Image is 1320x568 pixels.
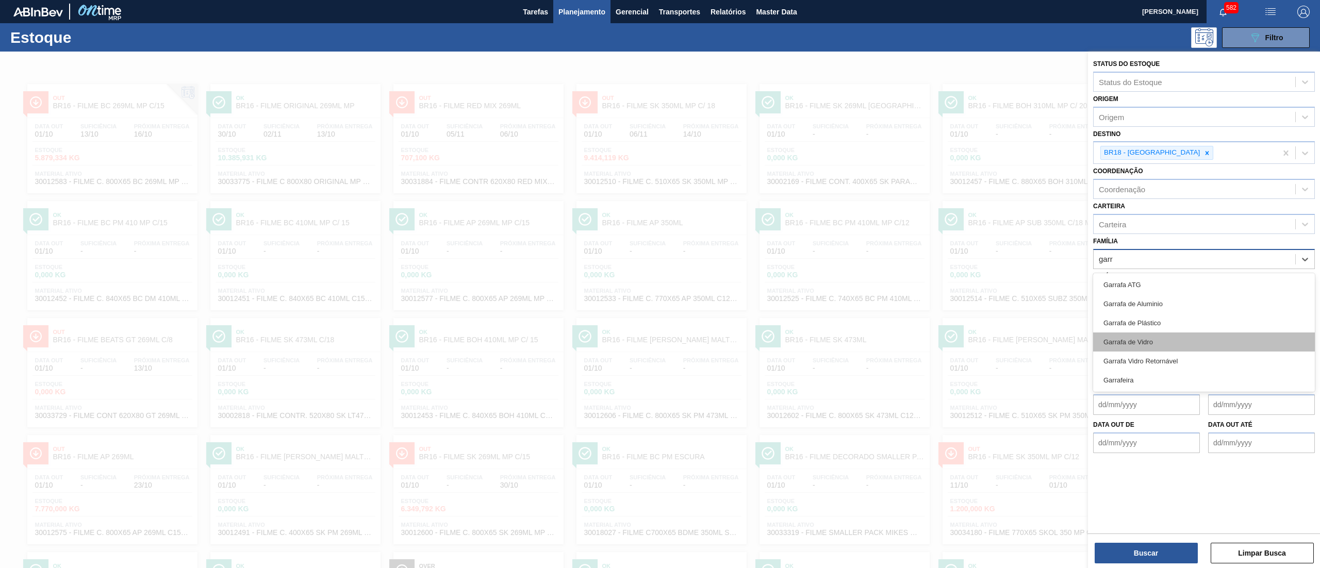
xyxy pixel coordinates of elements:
[1093,332,1315,352] div: Garrafa de Vidro
[1093,203,1125,210] label: Carteira
[1093,313,1315,332] div: Garrafa de Plástico
[1265,34,1283,42] span: Filtro
[1093,371,1315,390] div: Garrafeira
[1099,112,1124,121] div: Origem
[1093,273,1154,280] label: Família Rotulada
[1224,2,1239,13] span: 582
[1208,394,1315,415] input: dd/mm/yyyy
[1093,432,1200,453] input: dd/mm/yyyy
[523,6,548,18] span: Tarefas
[616,6,649,18] span: Gerencial
[1093,238,1118,245] label: Família
[1208,432,1315,453] input: dd/mm/yyyy
[1093,130,1120,138] label: Destino
[659,6,700,18] span: Transportes
[1101,146,1201,159] div: BR18 - [GEOGRAPHIC_DATA]
[1099,77,1162,86] div: Status do Estoque
[711,6,746,18] span: Relatórios
[1093,95,1118,103] label: Origem
[558,6,605,18] span: Planejamento
[1093,352,1315,371] div: Garrafa Vidro Retornável
[10,31,171,43] h1: Estoque
[1191,27,1217,48] div: Pogramando: nenhum usuário selecionado
[1093,275,1315,294] div: Garrafa ATG
[1099,220,1126,228] div: Carteira
[1093,394,1200,415] input: dd/mm/yyyy
[1222,27,1310,48] button: Filtro
[756,6,797,18] span: Master Data
[1099,185,1145,194] div: Coordenação
[1297,6,1310,18] img: Logout
[1093,294,1315,313] div: Garrafa de Aluminio
[1208,421,1252,428] label: Data out até
[1093,421,1134,428] label: Data out de
[1093,60,1160,68] label: Status do Estoque
[1264,6,1277,18] img: userActions
[1093,168,1143,175] label: Coordenação
[13,7,63,16] img: TNhmsLtSVTkK8tSr43FrP2fwEKptu5GPRR3wAAAABJRU5ErkJggg==
[1207,5,1240,19] button: Notificações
